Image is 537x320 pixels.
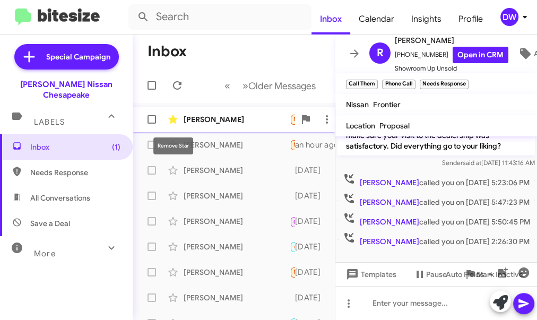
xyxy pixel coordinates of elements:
[500,8,518,26] div: DW
[295,165,329,176] div: [DATE]
[463,159,481,167] span: said at
[311,4,350,34] a: Inbox
[46,51,110,62] span: Special Campaign
[290,266,295,278] div: Yes, Thanks
[242,79,248,92] span: »
[295,191,329,201] div: [DATE]
[360,217,419,227] span: [PERSON_NAME]
[293,116,339,123] span: Needs Response
[290,191,295,201] div: That's great to hear! Let's discuss the details when you visit the dealership. I can assist you t...
[339,212,534,227] span: called you on [DATE] 5:50:45 PM
[30,193,90,203] span: All Conversations
[295,216,329,227] div: [DATE]
[290,165,295,176] div: I can assist with buying your Altima. Let's set up an appointment to discuss the details and eval...
[34,249,56,258] span: More
[295,292,329,303] div: [DATE]
[437,265,505,284] button: Auto Fields
[295,267,329,278] div: [DATE]
[453,47,508,63] a: Open in CRM
[442,159,535,167] span: Sender [DATE] 11:43:16 AM
[290,139,295,151] div: i have a 590 credit score , will i be able to get approved?
[450,4,491,34] a: Profile
[403,4,450,34] a: Insights
[350,4,403,34] a: Calendar
[446,265,497,284] span: Auto Fields
[339,192,534,207] span: called you on [DATE] 5:47:23 PM
[290,240,295,253] div: I'm here but my husband is on the way, he's not too far out
[184,165,290,176] div: [PERSON_NAME]
[379,121,410,131] span: Proposal
[360,197,419,207] span: [PERSON_NAME]
[339,172,534,188] span: called you on [DATE] 5:23:06 PM
[290,214,295,228] div: Inbound Call
[290,113,295,125] div: I'm just trying to figure out if I could actually get a 25 with a manual transmission. I tried to...
[248,80,316,92] span: Older Messages
[293,141,339,148] span: Needs Response
[339,231,534,247] span: called you on [DATE] 2:26:30 PM
[184,191,290,201] div: [PERSON_NAME]
[184,292,290,303] div: [PERSON_NAME]
[224,79,230,92] span: «
[128,4,311,30] input: Search
[295,140,347,150] div: an hour ago
[295,241,329,252] div: [DATE]
[293,243,311,250] span: 🔥 Hot
[30,167,120,178] span: Needs Response
[218,75,237,97] button: Previous
[360,178,419,187] span: [PERSON_NAME]
[377,45,384,62] span: R
[382,80,415,89] small: Phone Call
[373,100,401,109] span: Frontier
[219,75,322,97] nav: Page navigation example
[184,216,290,227] div: [PERSON_NAME]
[293,219,321,226] span: Call Them
[236,75,322,97] button: Next
[14,44,119,70] a: Special Campaign
[184,267,290,278] div: [PERSON_NAME]
[420,80,469,89] small: Needs Response
[360,237,419,246] span: [PERSON_NAME]
[395,47,508,63] span: [PHONE_NUMBER]
[153,137,193,154] div: Remove Star
[346,121,375,131] span: Location
[184,241,290,252] div: [PERSON_NAME]
[395,63,508,74] span: Showroom Up Unsold
[346,100,369,109] span: Nissan
[405,265,455,284] button: Pause
[112,142,120,152] span: (1)
[346,80,378,89] small: Call Them
[30,142,120,152] span: Inbox
[148,43,187,60] h1: Inbox
[34,117,65,127] span: Labels
[491,8,525,26] button: DW
[395,34,508,47] span: [PERSON_NAME]
[344,265,396,284] span: Templates
[30,218,70,229] span: Save a Deal
[290,292,295,303] div: Great! Let's schedule a convenient time for you to bring your Cobalt in for an evaluation. When a...
[335,265,405,284] button: Templates
[184,140,290,150] div: [PERSON_NAME]
[184,114,290,125] div: [PERSON_NAME]
[293,269,339,275] span: Needs Response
